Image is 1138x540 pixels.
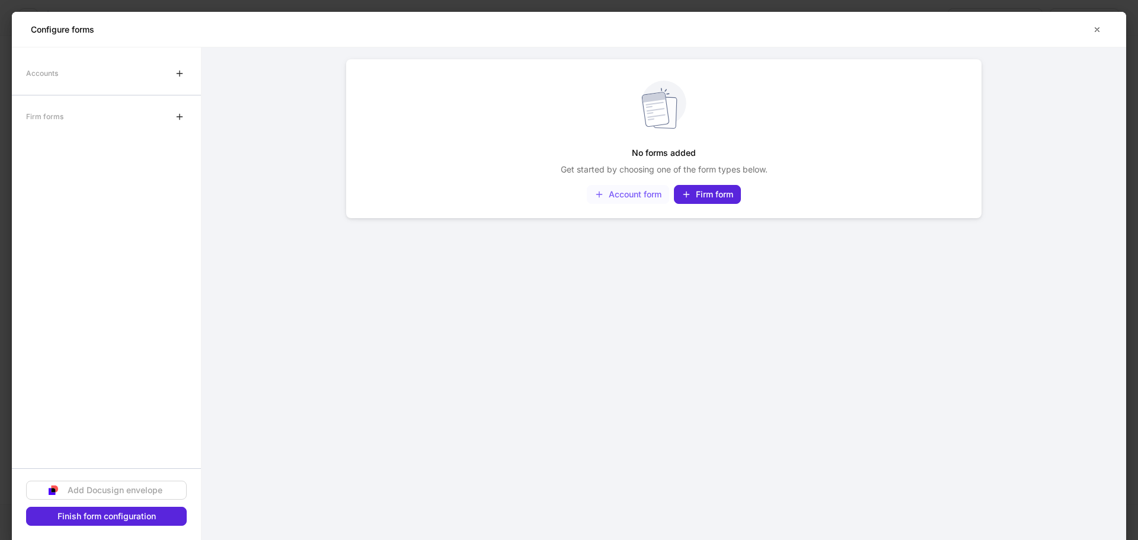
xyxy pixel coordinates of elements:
[31,24,94,36] h5: Configure forms
[682,190,733,199] div: Firm form
[632,142,696,164] h5: No forms added
[57,512,156,520] div: Finish form configuration
[561,164,768,175] p: Get started by choosing one of the form types below.
[26,106,63,127] div: Firm forms
[26,63,58,84] div: Accounts
[674,185,741,204] button: Firm form
[594,190,661,199] div: Account form
[26,507,187,526] button: Finish form configuration
[587,185,669,204] button: Account form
